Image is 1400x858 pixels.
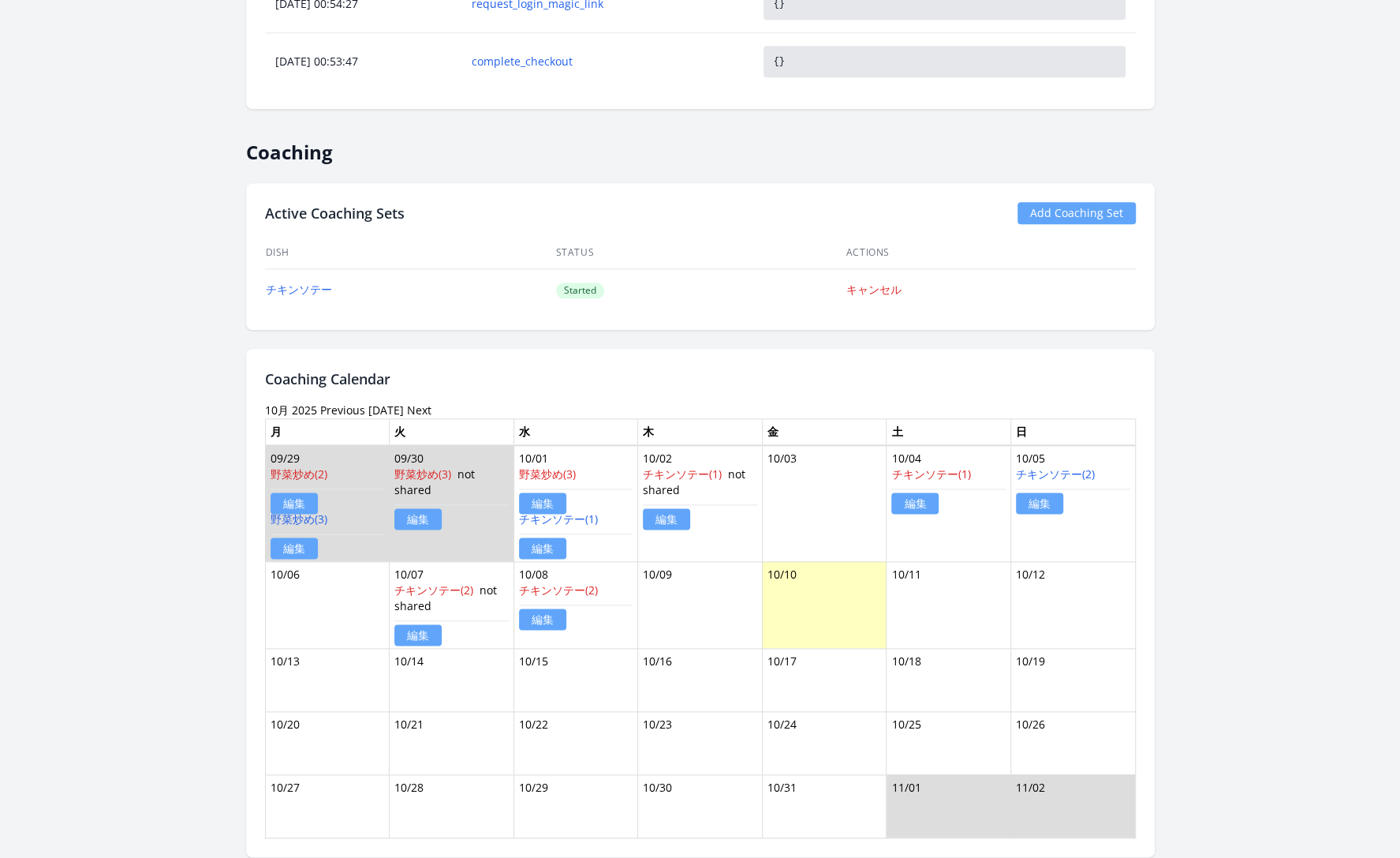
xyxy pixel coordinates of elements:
td: 10/10 [762,561,887,648]
a: Previous [320,403,365,418]
span: not shared [394,466,475,497]
td: 11/01 [887,774,1011,837]
h2: Coaching [246,128,1155,164]
a: complete_checkout [471,54,743,69]
td: 10/16 [638,648,763,711]
td: 09/29 [265,445,390,562]
th: Status [555,237,846,269]
a: 編集 [519,609,566,630]
td: 10/08 [513,561,638,648]
a: 野菜炒め(3) [271,511,327,526]
a: 編集 [891,493,939,514]
a: 編集 [1016,493,1063,514]
th: 木 [638,418,763,445]
a: チキンソテー(2) [519,583,598,598]
td: 10/21 [390,711,514,774]
td: 10/19 [1010,648,1135,711]
a: チキンソテー(1) [643,466,722,481]
td: 10/12 [1010,561,1135,648]
a: Add Coaching Set [1017,202,1136,224]
span: Started [556,283,604,298]
td: 10/01 [513,445,638,562]
a: チキンソテー [266,282,332,297]
a: 編集 [394,624,442,646]
td: 10/31 [762,774,887,837]
a: 野菜炒め(3) [519,466,576,481]
td: 10/14 [390,648,514,711]
td: 10/25 [887,711,1011,774]
a: 編集 [271,538,318,559]
a: チキンソテー(2) [1016,466,1095,481]
td: 10/06 [265,561,390,648]
a: チキンソテー(1) [891,466,970,481]
td: 10/04 [887,445,1011,562]
td: 10/17 [762,648,887,711]
td: 10/18 [887,648,1011,711]
th: Dish [265,237,555,269]
h2: Active Coaching Sets [265,202,405,224]
th: 土 [887,418,1011,445]
td: 10/30 [638,774,763,837]
td: 10/07 [390,561,514,648]
td: 10/13 [265,648,390,711]
h2: Coaching Calendar [265,368,1136,390]
th: 火 [390,418,514,445]
a: チキンソテー(1) [519,511,598,526]
td: 10/28 [390,774,514,837]
td: 09/30 [390,445,514,562]
a: 編集 [394,508,442,530]
span: not shared [643,466,745,497]
th: Actions [846,237,1136,269]
td: 10/27 [265,774,390,837]
td: 10/22 [513,711,638,774]
td: 10/15 [513,648,638,711]
a: Next [407,403,431,418]
td: 10/20 [265,711,390,774]
th: 月 [265,418,390,445]
a: 編集 [519,538,566,559]
td: 11/02 [1010,774,1135,837]
td: 10/05 [1010,445,1135,562]
td: 10/11 [887,561,1011,648]
a: [DATE] [368,403,404,418]
th: 金 [762,418,887,445]
a: 編集 [271,493,318,514]
a: 野菜炒め(3) [394,466,451,481]
time: 10月 2025 [265,403,317,418]
td: 10/02 [638,445,763,562]
th: 水 [513,418,638,445]
div: [DATE] 00:53:47 [266,54,461,69]
pre: {} [763,46,1125,77]
th: 日 [1010,418,1135,445]
td: 10/03 [762,445,887,562]
td: 10/29 [513,774,638,837]
td: 10/24 [762,711,887,774]
a: キャンセル [846,282,902,297]
a: チキンソテー(2) [394,583,473,598]
span: not shared [394,583,497,613]
a: 編集 [643,508,690,530]
td: 10/09 [638,561,763,648]
td: 10/26 [1010,711,1135,774]
td: 10/23 [638,711,763,774]
a: 野菜炒め(2) [271,466,327,481]
a: 編集 [519,493,566,514]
